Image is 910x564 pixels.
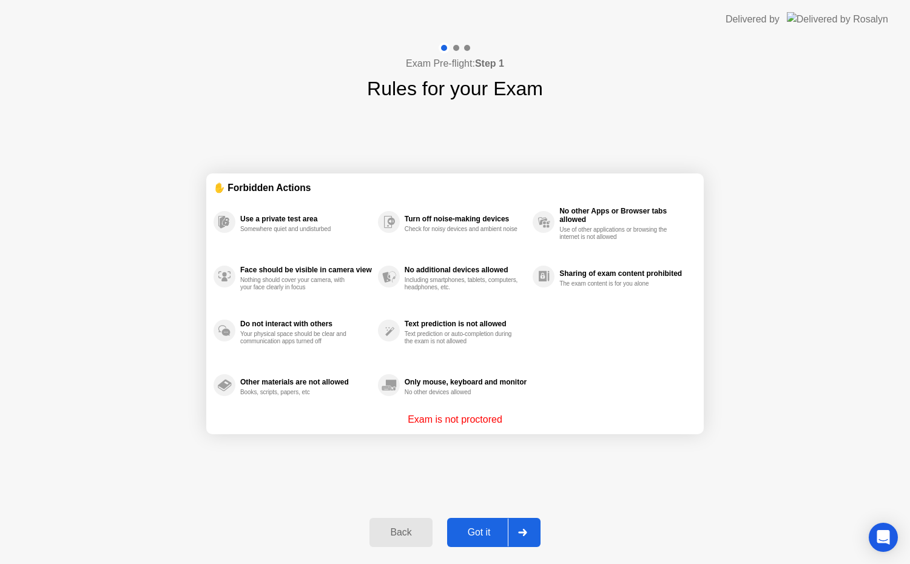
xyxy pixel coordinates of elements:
[240,215,372,223] div: Use a private test area
[559,226,674,241] div: Use of other applications or browsing the internet is not allowed
[559,280,674,287] div: The exam content is for you alone
[406,56,504,71] h4: Exam Pre-flight:
[405,331,519,345] div: Text prediction or auto-completion during the exam is not allowed
[405,266,527,274] div: No additional devices allowed
[447,518,541,547] button: Got it
[214,181,696,195] div: ✋ Forbidden Actions
[240,266,372,274] div: Face should be visible in camera view
[240,378,372,386] div: Other materials are not allowed
[240,389,355,396] div: Books, scripts, papers, etc
[787,12,888,26] img: Delivered by Rosalyn
[869,523,898,552] div: Open Intercom Messenger
[240,226,355,233] div: Somewhere quiet and undisturbed
[559,207,690,224] div: No other Apps or Browser tabs allowed
[475,58,504,69] b: Step 1
[405,320,527,328] div: Text prediction is not allowed
[373,527,428,538] div: Back
[405,378,527,386] div: Only mouse, keyboard and monitor
[240,320,372,328] div: Do not interact with others
[240,277,355,291] div: Nothing should cover your camera, with your face clearly in focus
[405,215,527,223] div: Turn off noise-making devices
[451,527,508,538] div: Got it
[726,12,780,27] div: Delivered by
[240,331,355,345] div: Your physical space should be clear and communication apps turned off
[405,226,519,233] div: Check for noisy devices and ambient noise
[369,518,432,547] button: Back
[408,412,502,427] p: Exam is not proctored
[405,277,519,291] div: Including smartphones, tablets, computers, headphones, etc.
[367,74,543,103] h1: Rules for your Exam
[559,269,690,278] div: Sharing of exam content prohibited
[405,389,519,396] div: No other devices allowed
